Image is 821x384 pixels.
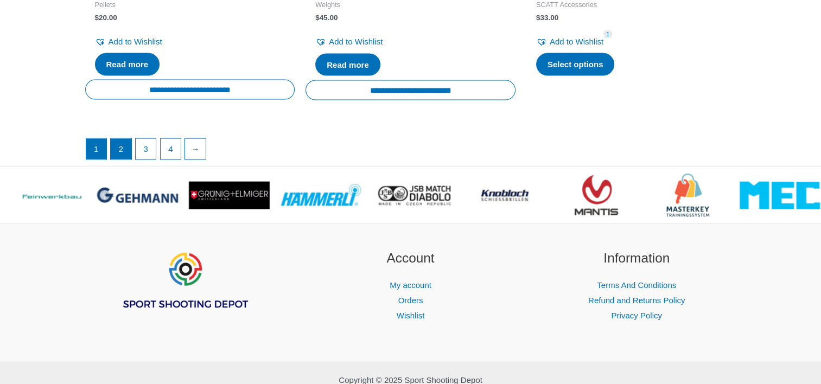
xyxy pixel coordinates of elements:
[588,296,685,305] a: Refund and Returns Policy
[311,278,510,323] nav: Account
[537,248,736,268] h2: Information
[315,14,338,22] bdi: 45.00
[109,37,162,46] span: Add to Wishlist
[95,14,117,22] bdi: 20.00
[397,311,425,320] a: Wishlist
[390,280,431,290] a: My account
[95,53,160,76] a: Read more about “TECHRO Match Box”
[311,248,510,268] h2: Account
[95,1,285,10] span: Pellets
[597,280,676,290] a: Terms And Conditions
[85,248,284,336] aside: Footer Widget 1
[315,1,506,10] span: Weights
[329,37,383,46] span: Add to Wishlist
[136,139,156,159] a: Page 3
[536,34,603,49] a: Add to Wishlist
[86,139,107,159] span: Page 1
[95,14,99,22] span: $
[550,37,603,46] span: Add to Wishlist
[111,139,131,159] a: Page 2
[85,138,736,165] nav: Product Pagination
[398,296,423,305] a: Orders
[95,34,162,49] a: Add to Wishlist
[161,139,181,159] a: Page 4
[611,311,661,320] a: Privacy Policy
[536,53,615,76] a: Select options for “TEC-HRO SCATT-Clip”
[315,34,383,49] a: Add to Wishlist
[185,139,206,159] a: →
[536,14,558,22] bdi: 33.00
[603,30,612,39] span: 1
[315,14,320,22] span: $
[537,248,736,323] aside: Footer Widget 3
[536,1,727,10] span: SCATT Accessories
[315,54,380,76] a: Read more about “Barrel weight 70g”
[311,248,510,323] aside: Footer Widget 2
[536,14,540,22] span: $
[537,278,736,323] nav: Information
